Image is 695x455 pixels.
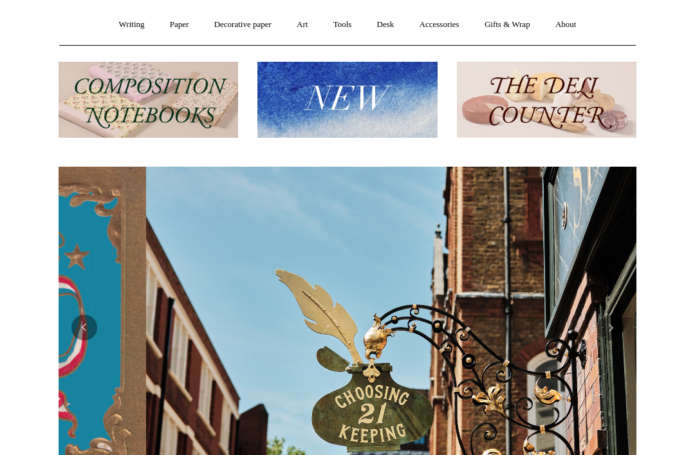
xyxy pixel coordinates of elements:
a: Desk [366,8,406,42]
a: Decorative paper [203,8,283,42]
a: Writing [107,8,156,42]
button: Previous [71,315,97,341]
a: Art [285,8,319,42]
a: Tools [322,8,364,42]
button: Next [598,315,624,341]
a: Paper [158,8,201,42]
a: About [544,8,588,42]
a: Accessories [408,8,471,42]
img: 202302 Composition ledgers.jpg__PID:69722ee6-fa44-49dd-a067-31375e5d54ec [59,62,238,139]
a: Gifts & Wrap [473,8,542,42]
img: The Deli Counter [457,62,636,139]
img: New.jpg__PID:f73bdf93-380a-4a35-bcfe-7823039498e1 [257,62,437,139]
